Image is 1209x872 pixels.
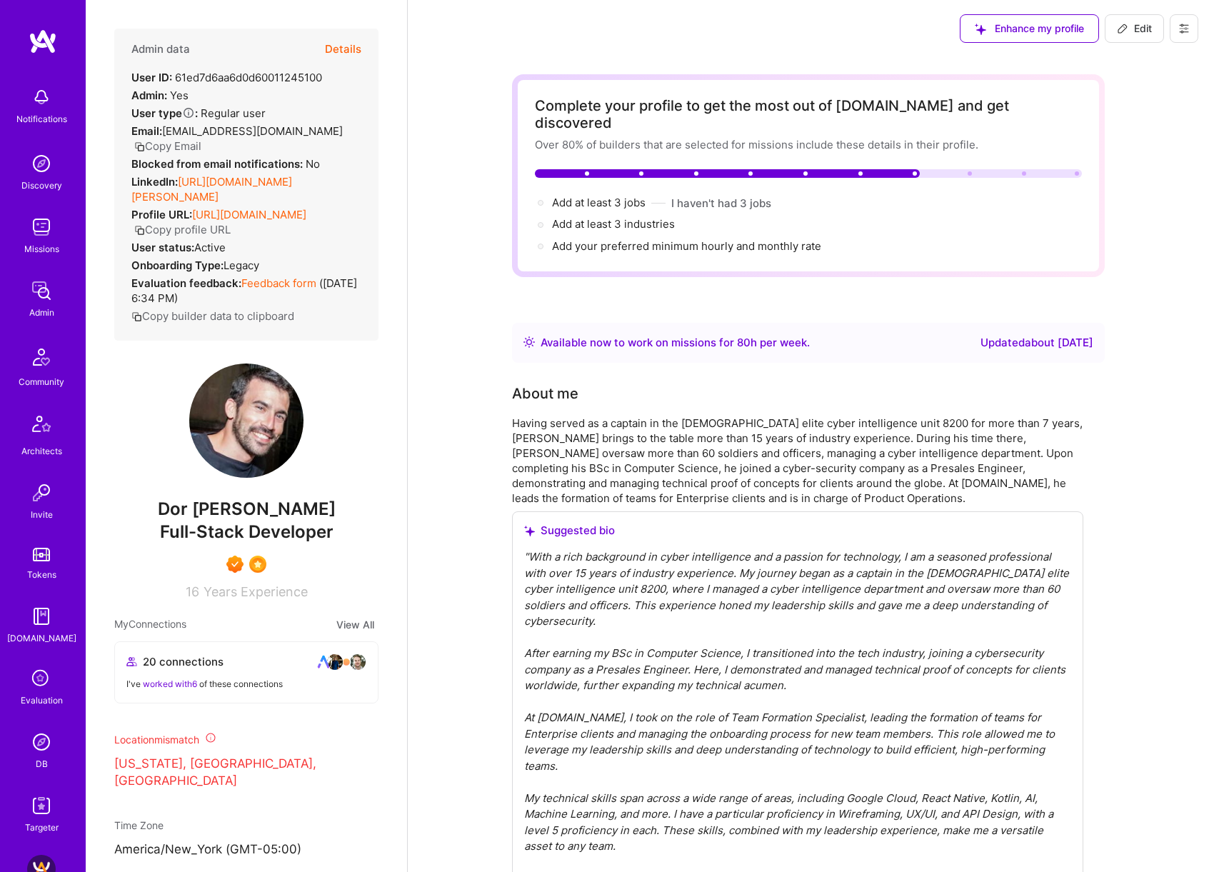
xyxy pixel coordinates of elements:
[131,157,306,171] strong: Blocked from email notifications:
[114,732,378,747] div: Location mismatch
[114,641,378,703] button: 20 connectionsavataravataravataravatarI've worked with6 of these connections
[27,276,56,305] img: admin teamwork
[189,364,303,478] img: User Avatar
[131,175,292,204] a: [URL][DOMAIN_NAME][PERSON_NAME]
[19,374,64,389] div: Community
[131,276,361,306] div: ( [DATE] 6:34 PM )
[194,241,226,254] span: Active
[16,111,67,126] div: Notifications
[131,175,178,189] strong: LinkedIn:
[27,213,56,241] img: teamwork
[21,443,62,458] div: Architects
[975,21,1084,36] span: Enhance my profile
[114,756,378,790] p: [US_STATE], [GEOGRAPHIC_DATA], [GEOGRAPHIC_DATA]
[332,616,378,633] button: View All
[523,336,535,348] img: Availability
[226,556,244,573] img: Exceptional A.Teamer
[131,124,162,138] strong: Email:
[24,241,59,256] div: Missions
[25,820,59,835] div: Targeter
[114,616,186,633] span: My Connections
[241,276,316,290] a: Feedback form
[27,83,56,111] img: bell
[131,43,190,56] h4: Admin data
[131,309,294,324] button: Copy builder data to clipboard
[114,841,378,858] p: America/New_York (GMT-05:00 )
[31,507,53,522] div: Invite
[737,336,751,349] span: 80
[325,29,361,70] button: Details
[29,29,57,54] img: logo
[512,416,1083,506] div: Having served as a captain in the [DEMOGRAPHIC_DATA] elite cyber intelligence unit 8200 for more ...
[338,653,355,671] img: avatar
[980,334,1093,351] div: Updated about [DATE]
[512,383,578,404] div: About me
[131,276,241,290] strong: Evaluation feedback:
[1117,21,1152,36] span: Edit
[541,334,810,351] div: Available now to work on missions for h per week .
[27,478,56,507] img: Invite
[131,208,192,221] strong: Profile URL:
[535,97,1082,131] div: Complete your profile to get the most out of [DOMAIN_NAME] and get discovered
[134,139,201,154] button: Copy Email
[126,656,137,667] i: icon Collaborator
[131,89,167,102] strong: Admin:
[131,70,322,85] div: 61ed7d6aa6d0d60011245100
[131,311,142,322] i: icon Copy
[224,259,259,272] span: legacy
[524,526,535,536] i: icon SuggestedTeams
[131,259,224,272] strong: Onboarding Type:
[1105,14,1164,43] button: Edit
[349,653,366,671] img: avatar
[114,819,164,831] span: Time Zone
[249,556,266,573] img: SelectionTeam
[131,241,194,254] strong: User status:
[28,666,55,693] i: icon SelectionTeam
[326,653,343,671] img: avatar
[552,239,821,253] span: Add your preferred minimum hourly and monthly rate
[131,88,189,103] div: Yes
[21,693,63,708] div: Evaluation
[131,156,320,171] div: No
[21,178,62,193] div: Discovery
[7,631,76,646] div: [DOMAIN_NAME]
[552,196,646,209] span: Add at least 3 jobs
[131,106,198,120] strong: User type :
[126,676,366,691] div: I've of these connections
[160,521,333,542] span: Full-Stack Developer
[143,678,197,689] span: worked with 6
[204,584,308,599] span: Years Experience
[524,523,1071,538] div: Suggested bio
[33,548,50,561] img: tokens
[27,602,56,631] img: guide book
[552,217,675,231] span: Add at least 3 industries
[162,124,343,138] span: [EMAIL_ADDRESS][DOMAIN_NAME]
[131,106,266,121] div: Regular user
[671,196,771,211] button: I haven't had 3 jobs
[186,584,199,599] span: 16
[134,141,145,152] i: icon Copy
[134,225,145,236] i: icon Copy
[535,137,1082,152] div: Over 80% of builders that are selected for missions include these details in their profile.
[27,791,56,820] img: Skill Targeter
[27,567,56,582] div: Tokens
[134,222,231,237] button: Copy profile URL
[182,106,195,119] i: Help
[960,14,1099,43] button: Enhance my profile
[24,409,59,443] img: Architects
[36,756,48,771] div: DB
[27,149,56,178] img: discovery
[131,71,172,84] strong: User ID:
[315,653,332,671] img: avatar
[27,728,56,756] img: Admin Search
[143,654,224,669] span: 20 connections
[24,340,59,374] img: Community
[114,498,378,520] span: Dor [PERSON_NAME]
[29,305,54,320] div: Admin
[975,24,986,35] i: icon SuggestedTeams
[192,208,306,221] a: [URL][DOMAIN_NAME]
